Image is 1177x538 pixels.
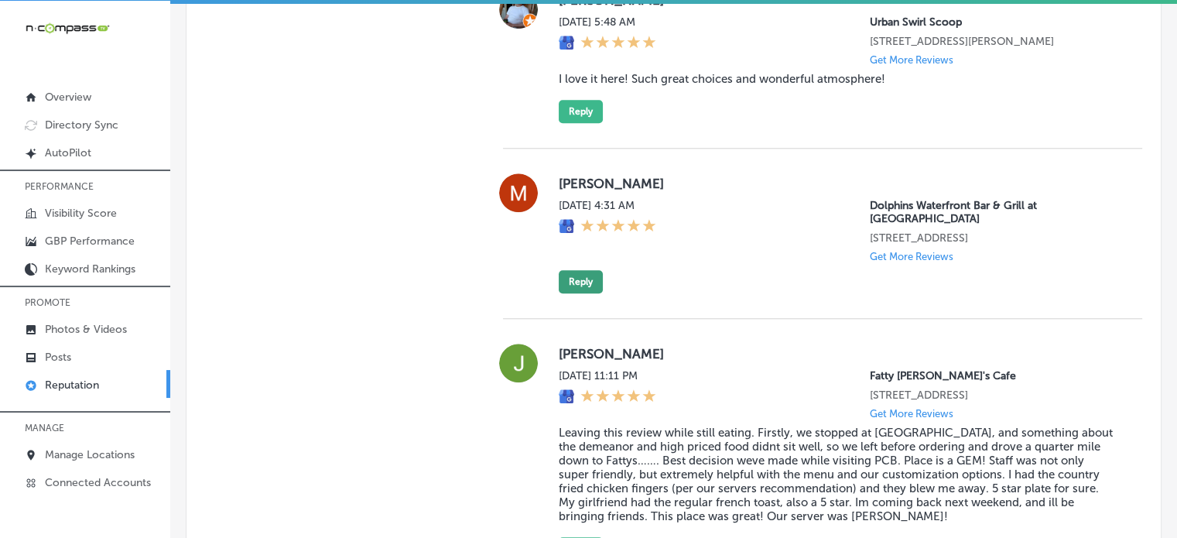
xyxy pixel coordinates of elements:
p: Dolphins Waterfront Bar & Grill at Cape Crossing [870,199,1117,225]
div: 5 Stars [580,389,656,406]
p: Get More Reviews [870,251,953,262]
p: Reputation [45,379,99,392]
p: Posts [45,351,71,364]
label: [PERSON_NAME] [559,346,1117,362]
div: 5 Stars [580,35,656,52]
label: [PERSON_NAME] [559,176,1117,191]
div: 5 Stars [580,218,656,235]
button: Reply [559,270,603,293]
p: Get More Reviews [870,408,953,420]
p: Urban Swirl Scoop [870,15,1117,29]
label: [DATE] 4:31 AM [559,199,656,212]
p: Get More Reviews [870,54,953,66]
label: [DATE] 11:11 PM [559,369,656,382]
p: Manage Locations [45,448,135,461]
button: Reply [559,100,603,123]
p: 948 Navy Blvd [870,389,1117,402]
p: AutoPilot [45,146,91,159]
p: Visibility Score [45,207,117,220]
blockquote: Leaving this review while still eating. Firstly, we stopped at [GEOGRAPHIC_DATA], and something a... [559,426,1117,523]
p: 7130 Heritage Square Dr [870,35,1117,48]
blockquote: I love it here! Such great choices and wonderful atmosphere! [559,72,1117,86]
p: Keyword Rankings [45,262,135,276]
p: Directory Sync [45,118,118,132]
img: 660ab0bf-5cc7-4cb8-ba1c-48b5ae0f18e60NCTV_CLogo_TV_Black_-500x88.png [25,21,110,36]
p: 310 Lagoon Way [870,231,1117,245]
p: Overview [45,91,91,104]
p: Photos & Videos [45,323,127,336]
label: [DATE] 5:48 AM [559,15,656,29]
p: Connected Accounts [45,476,151,489]
p: GBP Performance [45,235,135,248]
p: Fatty Patty's Cafe [870,369,1117,382]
